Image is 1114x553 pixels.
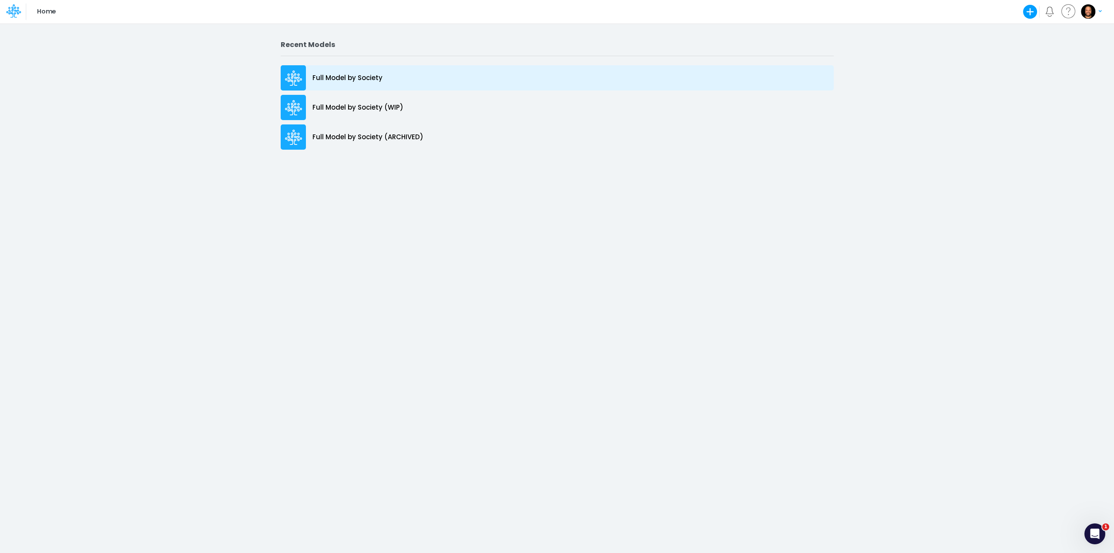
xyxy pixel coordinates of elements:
[281,63,834,93] a: Full Model by Society
[281,93,834,122] a: Full Model by Society (WIP)
[281,40,834,49] h2: Recent Models
[1102,523,1109,530] span: 1
[1084,523,1105,544] iframe: Intercom live chat
[312,103,403,113] p: Full Model by Society (WIP)
[37,7,56,17] p: Home
[312,132,423,142] p: Full Model by Society (ARCHIVED)
[1045,7,1055,17] a: Notifications
[281,122,834,152] a: Full Model by Society (ARCHIVED)
[312,73,383,83] p: Full Model by Society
